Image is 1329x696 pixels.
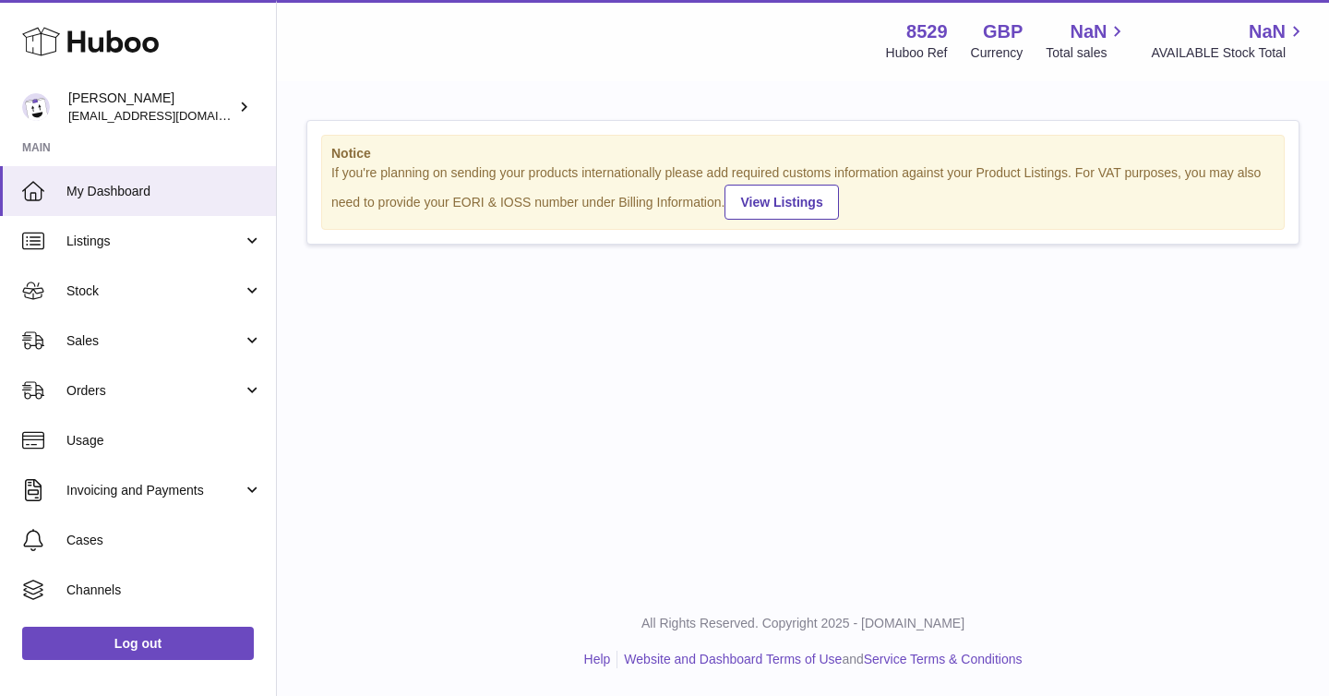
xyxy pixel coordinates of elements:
a: Log out [22,627,254,660]
span: Usage [66,432,262,450]
span: Cases [66,532,262,549]
div: [PERSON_NAME] [68,90,234,125]
span: NaN [1249,19,1286,44]
span: Total sales [1046,44,1128,62]
li: and [617,651,1022,668]
span: [EMAIL_ADDRESS][DOMAIN_NAME] [68,108,271,123]
span: AVAILABLE Stock Total [1151,44,1307,62]
a: Website and Dashboard Terms of Use [624,652,842,666]
span: Invoicing and Payments [66,482,243,499]
span: My Dashboard [66,183,262,200]
span: Sales [66,332,243,350]
strong: 8529 [906,19,948,44]
p: All Rights Reserved. Copyright 2025 - [DOMAIN_NAME] [292,615,1314,632]
strong: GBP [983,19,1023,44]
span: Channels [66,582,262,599]
a: Help [584,652,611,666]
div: If you're planning on sending your products internationally please add required customs informati... [331,164,1275,220]
span: Orders [66,382,243,400]
div: Huboo Ref [886,44,948,62]
span: Listings [66,233,243,250]
span: Stock [66,282,243,300]
a: NaN Total sales [1046,19,1128,62]
a: NaN AVAILABLE Stock Total [1151,19,1307,62]
strong: Notice [331,145,1275,162]
img: admin@redgrass.ch [22,93,50,121]
a: Service Terms & Conditions [864,652,1023,666]
a: View Listings [724,185,838,220]
div: Currency [971,44,1024,62]
span: NaN [1070,19,1107,44]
